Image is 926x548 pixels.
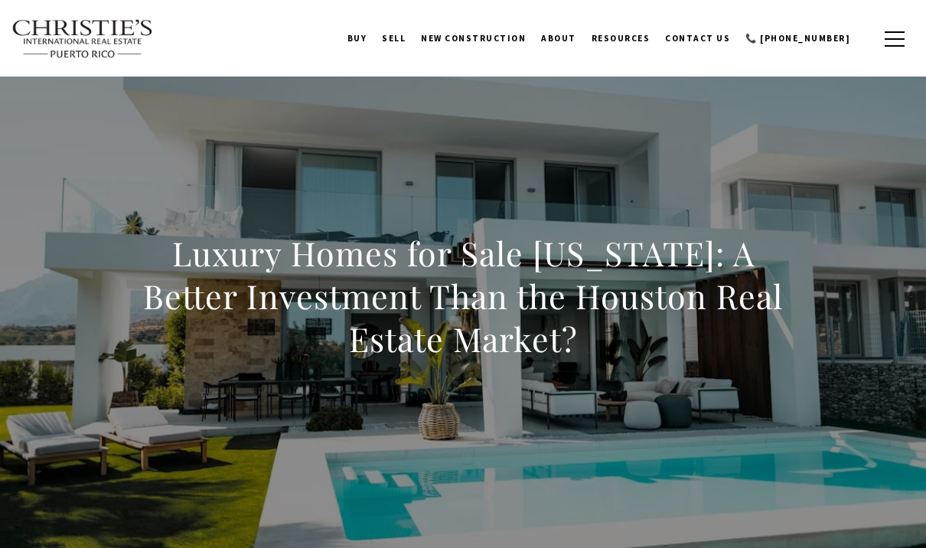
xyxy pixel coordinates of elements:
img: Christie's International Real Estate text transparent background [11,19,154,59]
a: About [533,19,584,57]
span: New Construction [421,33,526,44]
a: BUY [340,19,375,57]
a: SELL [374,19,413,57]
span: Contact Us [665,33,730,44]
a: call 9393373000 [738,19,858,57]
a: search [858,31,875,47]
a: Resources [584,19,658,57]
span: 📞 [PHONE_NUMBER] [745,33,850,44]
h1: Luxury Homes for Sale [US_STATE]: A Better Investment Than the Houston Real Estate Market? [126,232,800,360]
a: New Construction [413,19,533,57]
button: button [875,17,915,61]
